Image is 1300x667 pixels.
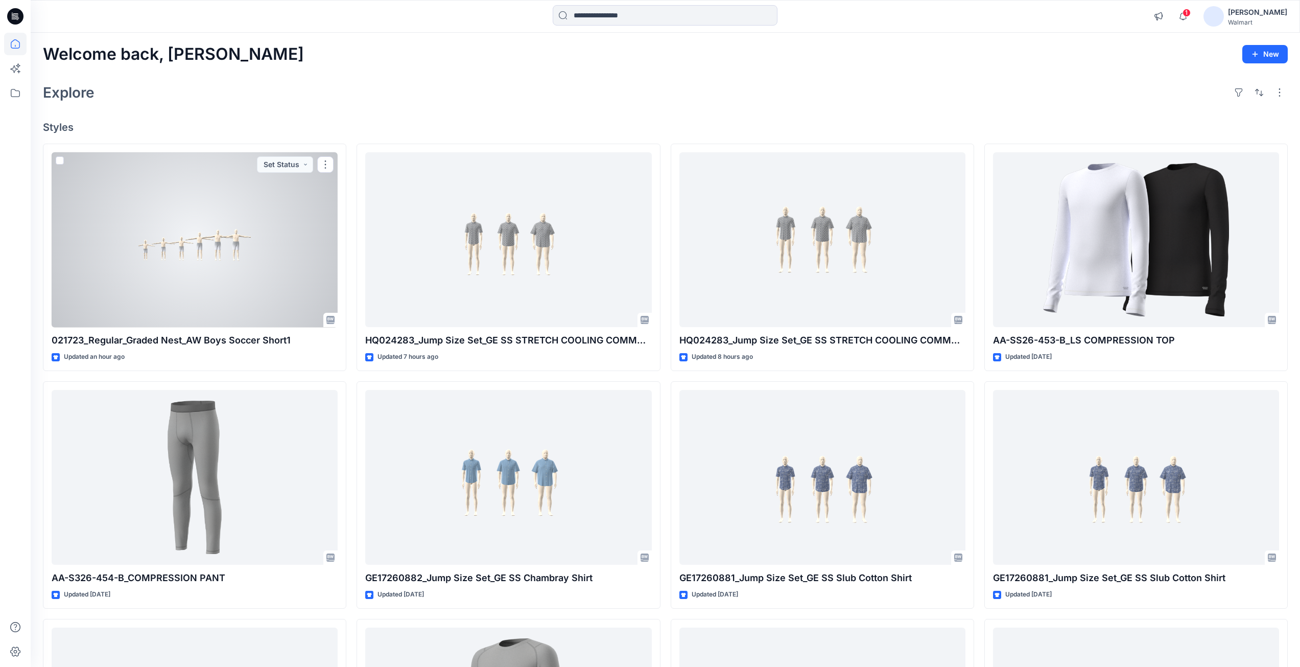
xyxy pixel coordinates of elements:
p: Updated [DATE] [1005,352,1052,362]
p: GE17260881_Jump Size Set_GE SS Slub Cotton Shirt [679,571,965,585]
p: 021723_Regular_Graded Nest_AW Boys Soccer Short1 [52,333,338,348]
a: GE17260882_Jump Size Set_GE SS Chambray Shirt [365,390,651,565]
a: GE17260881_Jump Size Set_GE SS Slub Cotton Shirt [993,390,1279,565]
h2: Explore [43,84,94,101]
p: Updated an hour ago [64,352,125,362]
h2: Welcome back, [PERSON_NAME] [43,45,304,64]
p: Updated 8 hours ago [692,352,753,362]
div: Walmart [1228,18,1287,26]
a: 021723_Regular_Graded Nest_AW Boys Soccer Short1 [52,152,338,328]
p: Updated [DATE] [1005,589,1052,600]
a: GE17260881_Jump Size Set_GE SS Slub Cotton Shirt [679,390,965,565]
p: Updated [DATE] [64,589,110,600]
a: AA-SS26-453-B_LS COMPRESSION TOP [993,152,1279,328]
p: AA-SS26-453-B_LS COMPRESSION TOP [993,333,1279,348]
p: HQ024283_Jump Size Set_GE SS STRETCH COOLING COMMUTER SHIRT [679,333,965,348]
h4: Styles [43,121,1288,133]
p: AA-S326-454-B_COMPRESSION PANT [52,571,338,585]
p: GE17260881_Jump Size Set_GE SS Slub Cotton Shirt [993,571,1279,585]
p: GE17260882_Jump Size Set_GE SS Chambray Shirt [365,571,651,585]
p: Updated 7 hours ago [377,352,438,362]
span: 1 [1183,9,1191,17]
a: HQ024283_Jump Size Set_GE SS STRETCH COOLING COMMUTER SHIRT [679,152,965,328]
img: avatar [1203,6,1224,27]
button: New [1242,45,1288,63]
a: AA-S326-454-B_COMPRESSION PANT [52,390,338,565]
p: Updated [DATE] [377,589,424,600]
div: [PERSON_NAME] [1228,6,1287,18]
p: HQ024283_Jump Size Set_GE SS STRETCH COOLING COMMUTER SHIRT [365,333,651,348]
p: Updated [DATE] [692,589,738,600]
a: HQ024283_Jump Size Set_GE SS STRETCH COOLING COMMUTER SHIRT [365,152,651,328]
